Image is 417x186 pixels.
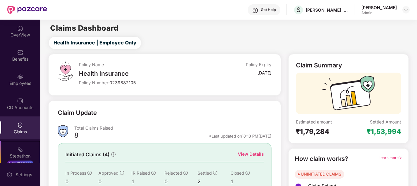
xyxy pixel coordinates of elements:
[1,153,40,159] div: Stepathon
[257,70,271,76] div: [DATE]
[297,6,301,13] span: S
[246,62,271,67] div: Policy Expiry
[58,108,97,118] div: Claim Update
[306,7,349,13] div: [PERSON_NAME] INOTEC LIMITED
[14,172,34,178] div: Settings
[49,37,141,49] button: Health Insurance | Employee Only
[197,178,231,185] div: 2
[245,171,250,175] span: info-circle
[322,76,375,114] img: svg+xml;base64,PHN2ZyB3aWR0aD0iMTcyIiBoZWlnaHQ9IjExMyIgdmlld0JveD0iMCAwIDE3MiAxMTMiIGZpbGw9Im5vbm...
[17,122,23,128] img: svg+xml;base64,PHN2ZyBpZD0iQ2xhaW0iIHhtbG5zPSJodHRwOi8vd3d3LnczLm9yZy8yMDAwL3N2ZyIgd2lkdGg9IjIwIi...
[17,98,23,104] img: svg+xml;base64,PHN2ZyBpZD0iQ0RfQWNjb3VudHMiIGRhdGEtbmFtZT0iQ0QgQWNjb3VudHMiIHhtbG5zPSJodHRwOi8vd3...
[404,7,408,12] img: svg+xml;base64,PHN2ZyBpZD0iRHJvcGRvd24tMzJ4MzIiIHhtbG5zPSJodHRwOi8vd3d3LnczLm9yZy8yMDAwL3N2ZyIgd2...
[17,74,23,80] img: svg+xml;base64,PHN2ZyBpZD0iRW1wbG95ZWVzIiB4bWxucz0iaHR0cDovL3d3dy53My5vcmcvMjAwMC9zdmciIHdpZHRoPS...
[54,39,136,47] span: Health Insurance | Employee Only
[7,6,47,14] img: New Pazcare Logo
[378,155,402,160] span: Learn more
[151,171,156,175] span: info-circle
[6,172,13,178] img: svg+xml;base64,PHN2ZyBpZD0iU2V0dGluZy0yMHgyMCIgeG1sbnM9Imh0dHA6Ly93d3cudzMub3JnLzIwMDAvc3ZnIiB3aW...
[65,178,98,185] div: 0
[164,178,197,185] div: 0
[361,10,397,15] div: Admin
[65,170,86,176] span: In Process
[296,127,349,136] div: ₹1,79,284
[238,151,264,158] div: View Details
[74,131,79,141] div: 8
[296,119,349,125] div: Estimated amount
[231,170,244,176] span: Closed
[109,80,136,85] span: 0239882105
[252,7,258,13] img: svg+xml;base64,PHN2ZyBpZD0iSGVscC0zMngzMiIgeG1sbnM9Imh0dHA6Ly93d3cudzMub3JnLzIwMDAvc3ZnIiB3aWR0aD...
[74,125,271,131] div: Total Claims Raised
[213,171,217,175] span: info-circle
[79,70,207,77] div: Health Insurance
[370,119,401,125] div: Settled Amount
[120,171,124,175] span: info-circle
[79,80,207,85] div: Policy Number:
[17,146,23,152] img: svg+xml;base64,PHN2ZyB4bWxucz0iaHR0cDovL3d3dy53My5vcmcvMjAwMC9zdmciIHdpZHRoPSIyMSIgaGVpZ2h0PSIyMC...
[58,125,68,138] img: ClaimsSummaryIcon
[58,62,73,81] img: svg+xml;base64,PHN2ZyB4bWxucz0iaHR0cDovL3d3dy53My5vcmcvMjAwMC9zdmciIHdpZHRoPSI0OS4zMiIgaGVpZ2h0PS...
[98,178,131,185] div: 0
[17,49,23,55] img: svg+xml;base64,PHN2ZyBpZD0iQmVuZWZpdHMiIHhtbG5zPSJodHRwOi8vd3d3LnczLm9yZy8yMDAwL3N2ZyIgd2lkdGg9Ij...
[183,171,188,175] span: info-circle
[17,25,23,31] img: svg+xml;base64,PHN2ZyBpZD0iSG9tZSIgeG1sbnM9Imh0dHA6Ly93d3cudzMub3JnLzIwMDAvc3ZnIiB3aWR0aD0iMjAiIG...
[111,152,116,157] span: info-circle
[399,156,402,160] span: right
[296,62,342,69] div: Claim Summary
[197,170,212,176] span: Settled
[367,127,401,136] div: ₹1,53,994
[231,178,264,185] div: 1
[131,170,150,176] span: IR Raised
[295,154,348,164] div: How claim works?
[209,133,271,139] div: *Last updated on 10:13 PM[DATE]
[7,161,33,165] div: New Challenge
[87,171,92,175] span: info-circle
[361,5,397,10] div: [PERSON_NAME]
[164,170,182,176] span: Rejected
[261,7,276,12] div: Get Help
[50,25,118,32] h2: Claims Dashboard
[65,151,109,158] span: Initiated Claims (4)
[79,62,207,67] div: Policy Name
[98,170,119,176] span: Approved
[301,171,341,177] div: UNINITIATED CLAIMS
[131,178,164,185] div: 1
